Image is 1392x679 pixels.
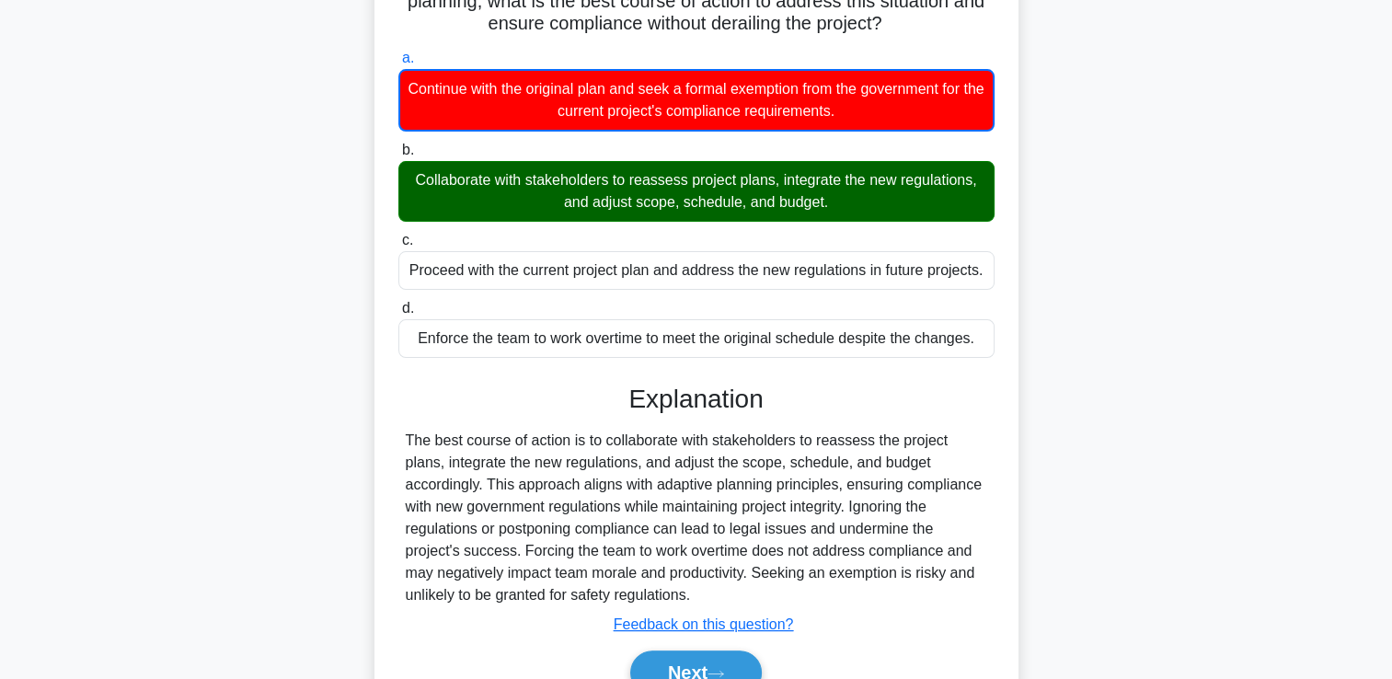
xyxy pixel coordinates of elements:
h3: Explanation [409,384,984,415]
span: b. [402,142,414,157]
div: The best course of action is to collaborate with stakeholders to reassess the project plans, inte... [406,430,987,606]
div: Proceed with the current project plan and address the new regulations in future projects. [398,251,995,290]
span: c. [402,232,413,247]
a: Feedback on this question? [614,616,794,632]
div: Enforce the team to work overtime to meet the original schedule despite the changes. [398,319,995,358]
div: Continue with the original plan and seek a formal exemption from the government for the current p... [398,69,995,132]
div: Collaborate with stakeholders to reassess project plans, integrate the new regulations, and adjus... [398,161,995,222]
span: d. [402,300,414,316]
span: a. [402,50,414,65]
